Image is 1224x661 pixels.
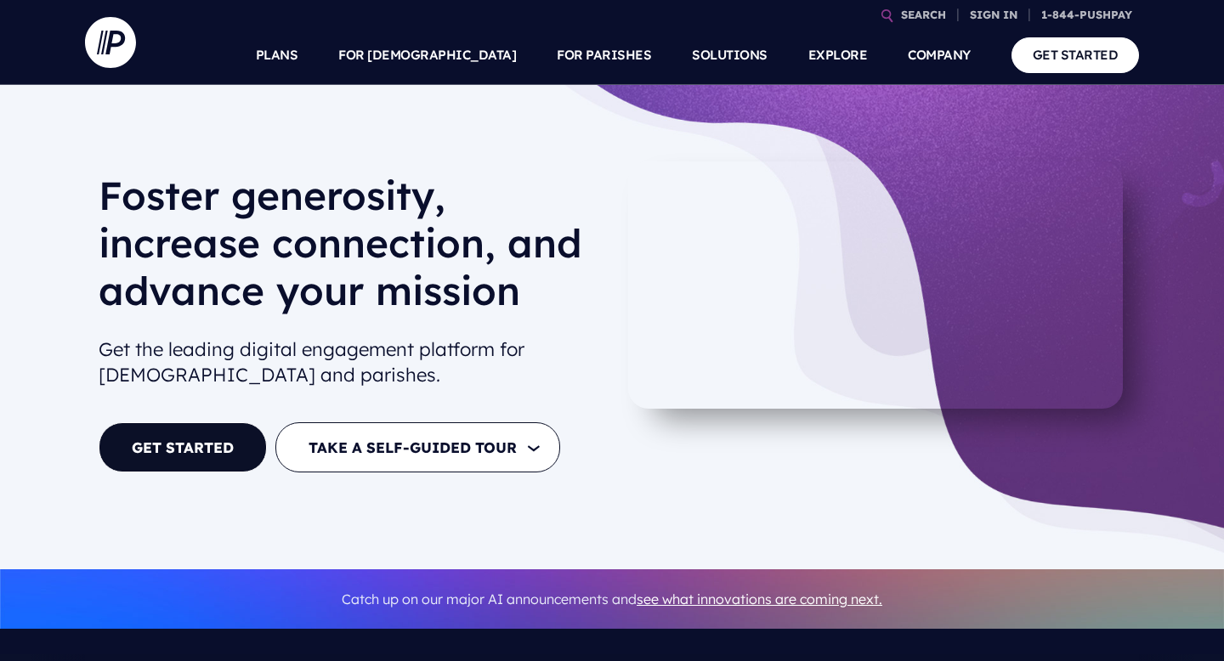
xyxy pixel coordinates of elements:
a: see what innovations are coming next. [637,590,882,607]
a: COMPANY [908,25,971,85]
h1: Foster generosity, increase connection, and advance your mission [99,172,598,328]
a: FOR [DEMOGRAPHIC_DATA] [338,25,516,85]
a: PLANS [256,25,298,85]
button: TAKE A SELF-GUIDED TOUR [275,422,560,472]
a: EXPLORE [808,25,868,85]
a: SOLUTIONS [692,25,768,85]
a: GET STARTED [1011,37,1140,72]
h2: Get the leading digital engagement platform for [DEMOGRAPHIC_DATA] and parishes. [99,330,598,396]
a: GET STARTED [99,422,267,472]
p: Catch up on our major AI announcements and [99,580,1125,619]
a: FOR PARISHES [557,25,651,85]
